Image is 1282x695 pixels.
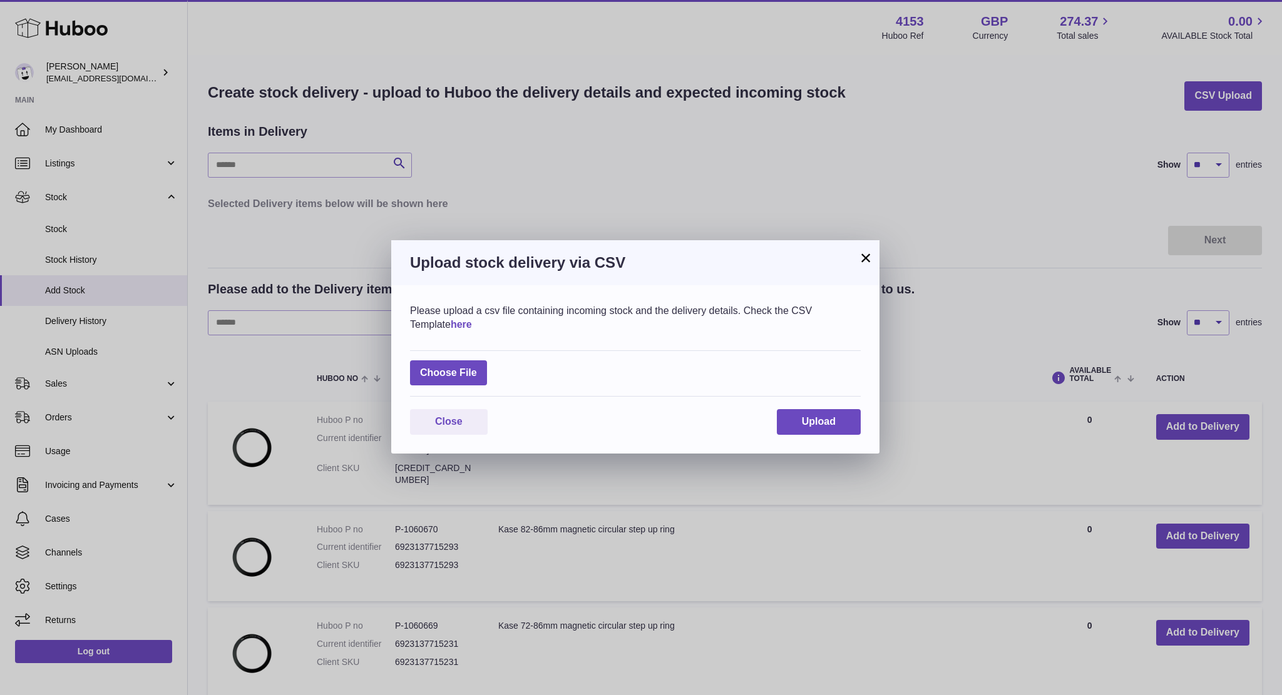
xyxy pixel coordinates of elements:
h3: Upload stock delivery via CSV [410,253,861,273]
span: Choose File [410,360,487,386]
div: Please upload a csv file containing incoming stock and the delivery details. Check the CSV Template [410,304,861,331]
button: × [858,250,873,265]
span: Close [435,416,463,427]
span: Upload [802,416,836,427]
button: Upload [777,409,861,435]
button: Close [410,409,488,435]
a: here [451,319,472,330]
